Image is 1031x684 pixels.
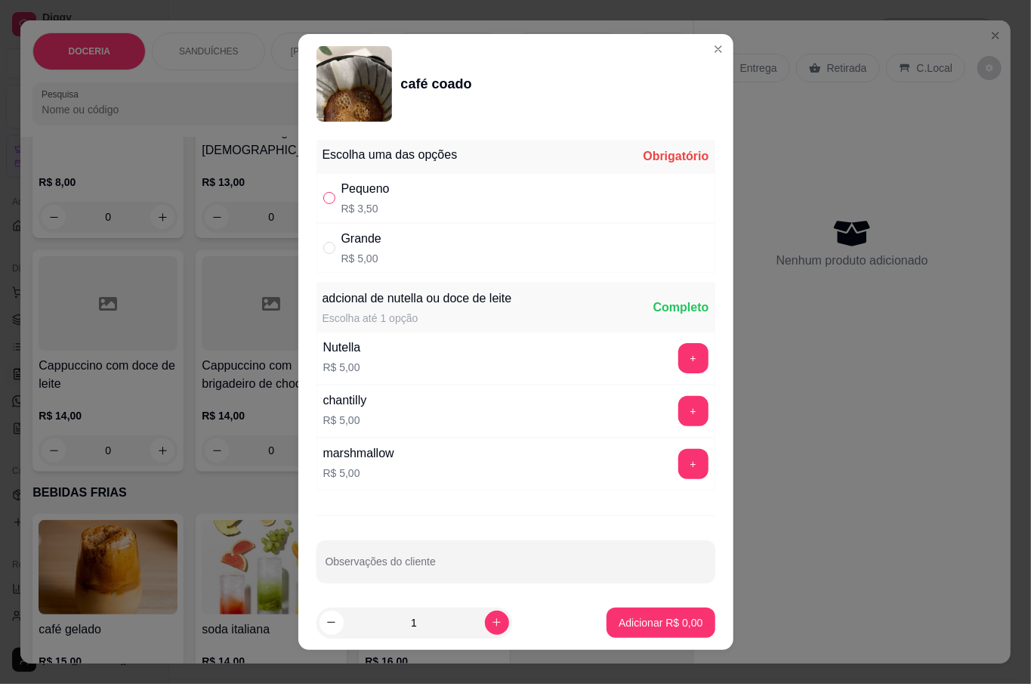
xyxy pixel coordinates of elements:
[323,289,512,308] div: adcional de nutella ou doce de leite
[643,147,708,166] div: Obrigatório
[607,608,715,638] button: Adicionar R$ 0,00
[678,396,708,426] button: add
[341,230,381,248] div: Grande
[619,615,702,630] p: Adicionar R$ 0,00
[706,37,730,61] button: Close
[485,611,509,635] button: increase-product-quantity
[326,560,706,575] input: Observações do cliente
[401,73,472,94] div: café coado
[678,343,708,373] button: add
[341,251,381,266] p: R$ 5,00
[341,201,390,216] p: R$ 3,50
[341,180,390,198] div: Pequeno
[323,146,458,164] div: Escolha uma das opções
[323,466,394,481] p: R$ 5,00
[316,46,392,122] img: product-image
[319,611,344,635] button: decrease-product-quantity
[323,444,394,463] div: marshmallow
[653,299,709,317] div: Completo
[323,339,361,357] div: Nutella
[323,360,361,375] p: R$ 5,00
[323,413,367,428] p: R$ 5,00
[323,392,367,410] div: chantilly
[678,449,708,479] button: add
[323,311,512,326] div: Escolha até 1 opção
